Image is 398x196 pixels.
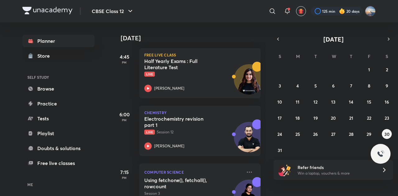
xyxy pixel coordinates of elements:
[364,97,374,107] button: August 15, 2025
[293,129,303,139] button: August 25, 2025
[311,129,321,139] button: August 26, 2025
[382,113,392,123] button: August 23, 2025
[112,111,137,118] h5: 6:00
[293,113,303,123] button: August 18, 2025
[22,97,95,110] a: Practice
[349,131,354,137] abbr: August 28, 2025
[144,130,155,135] span: Live
[386,53,388,59] abbr: Saturday
[112,60,137,64] p: PM
[350,83,352,89] abbr: August 7, 2025
[364,129,374,139] button: August 29, 2025
[339,8,345,14] img: streak
[277,131,282,137] abbr: August 24, 2025
[328,113,338,123] button: August 20, 2025
[277,99,282,105] abbr: August 10, 2025
[364,81,374,91] button: August 8, 2025
[364,113,374,123] button: August 22, 2025
[350,53,352,59] abbr: Thursday
[311,97,321,107] button: August 12, 2025
[144,111,256,114] p: Chemistry
[296,99,299,105] abbr: August 11, 2025
[275,129,285,139] button: August 24, 2025
[22,157,95,169] a: Free live classes
[144,129,242,135] p: Session 12
[328,97,338,107] button: August 13, 2025
[279,83,281,89] abbr: August 3, 2025
[367,99,371,105] abbr: August 15, 2025
[275,81,285,91] button: August 3, 2025
[382,65,392,74] button: August 2, 2025
[332,53,336,59] abbr: Wednesday
[295,115,300,121] abbr: August 18, 2025
[22,50,95,62] a: Store
[154,143,184,149] p: [PERSON_NAME]
[328,81,338,91] button: August 6, 2025
[275,145,285,155] button: August 31, 2025
[154,86,184,91] p: [PERSON_NAME]
[112,176,137,180] p: PM
[22,179,95,190] h6: ME
[346,129,356,139] button: August 28, 2025
[298,164,374,171] h6: Refer friends
[313,99,317,105] abbr: August 12, 2025
[331,131,336,137] abbr: August 27, 2025
[349,99,353,105] abbr: August 14, 2025
[278,147,282,153] abbr: August 31, 2025
[368,83,370,89] abbr: August 8, 2025
[382,97,392,107] button: August 16, 2025
[382,81,392,91] button: August 9, 2025
[144,168,242,176] p: Computer Science
[346,113,356,123] button: August 21, 2025
[22,112,95,125] a: Tests
[384,131,390,137] abbr: August 30, 2025
[298,8,304,14] img: avatar
[331,99,336,105] abbr: August 13, 2025
[144,177,222,189] h5: Using fetchone(), fetchall(), rowcount
[144,116,222,128] h5: Electrochemistry revision part 1
[22,127,95,140] a: Playlist
[314,53,317,59] abbr: Tuesday
[368,53,370,59] abbr: Friday
[311,113,321,123] button: August 19, 2025
[365,6,376,16] img: Arihant kumar
[112,53,137,60] h5: 4:45
[295,131,300,137] abbr: August 25, 2025
[234,125,264,155] img: Avatar
[22,7,72,14] img: Company Logo
[385,115,389,121] abbr: August 23, 2025
[22,35,95,47] a: Planner
[22,7,72,16] a: Company Logo
[386,67,388,73] abbr: August 2, 2025
[346,81,356,91] button: August 7, 2025
[296,6,306,16] button: avatar
[278,115,282,121] abbr: August 17, 2025
[144,72,155,77] span: Live
[346,97,356,107] button: August 14, 2025
[313,131,318,137] abbr: August 26, 2025
[293,81,303,91] button: August 4, 2025
[367,131,371,137] abbr: August 29, 2025
[275,113,285,123] button: August 17, 2025
[234,68,264,97] img: Avatar
[296,83,299,89] abbr: August 4, 2025
[367,115,371,121] abbr: August 22, 2025
[22,142,95,154] a: Doubts & solutions
[296,53,300,59] abbr: Monday
[382,129,392,139] button: August 30, 2025
[88,5,138,17] button: CBSE Class 12
[279,164,291,176] img: referral
[311,81,321,91] button: August 5, 2025
[314,83,317,89] abbr: August 5, 2025
[293,97,303,107] button: August 11, 2025
[377,150,384,158] img: ttu
[112,168,137,176] h5: 7:15
[22,72,95,82] h6: SELF STUDY
[331,115,336,121] abbr: August 20, 2025
[386,83,388,89] abbr: August 9, 2025
[144,53,256,57] p: FREE LIVE CLASS
[144,58,222,70] h5: Half Yearly Exams : Full Literature Test
[37,52,53,60] div: Store
[368,67,370,73] abbr: August 1, 2025
[121,34,267,42] h4: [DATE]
